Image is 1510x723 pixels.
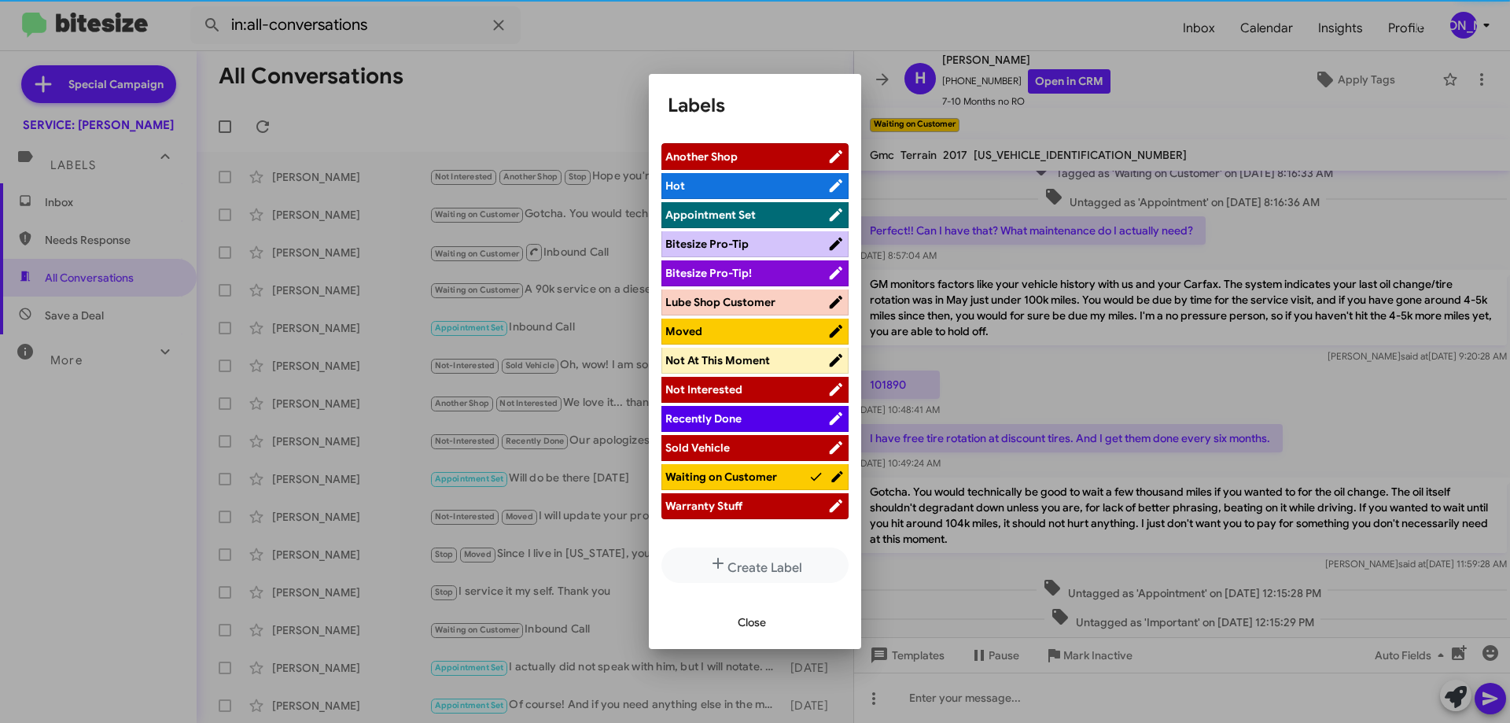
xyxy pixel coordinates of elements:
[738,608,766,636] span: Close
[725,608,779,636] button: Close
[665,441,730,455] span: Sold Vehicle
[665,470,777,484] span: Waiting on Customer
[665,295,775,309] span: Lube Shop Customer
[665,353,770,367] span: Not At This Moment
[665,237,749,251] span: Bitesize Pro-Tip
[668,93,842,118] h1: Labels
[665,324,702,338] span: Moved
[665,149,738,164] span: Another Shop
[665,208,756,222] span: Appointment Set
[665,179,685,193] span: Hot
[665,382,742,397] span: Not Interested
[665,499,742,513] span: Warranty Stuff
[665,266,752,280] span: Bitesize Pro-Tip!
[665,411,742,426] span: Recently Done
[661,548,849,583] button: Create Label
